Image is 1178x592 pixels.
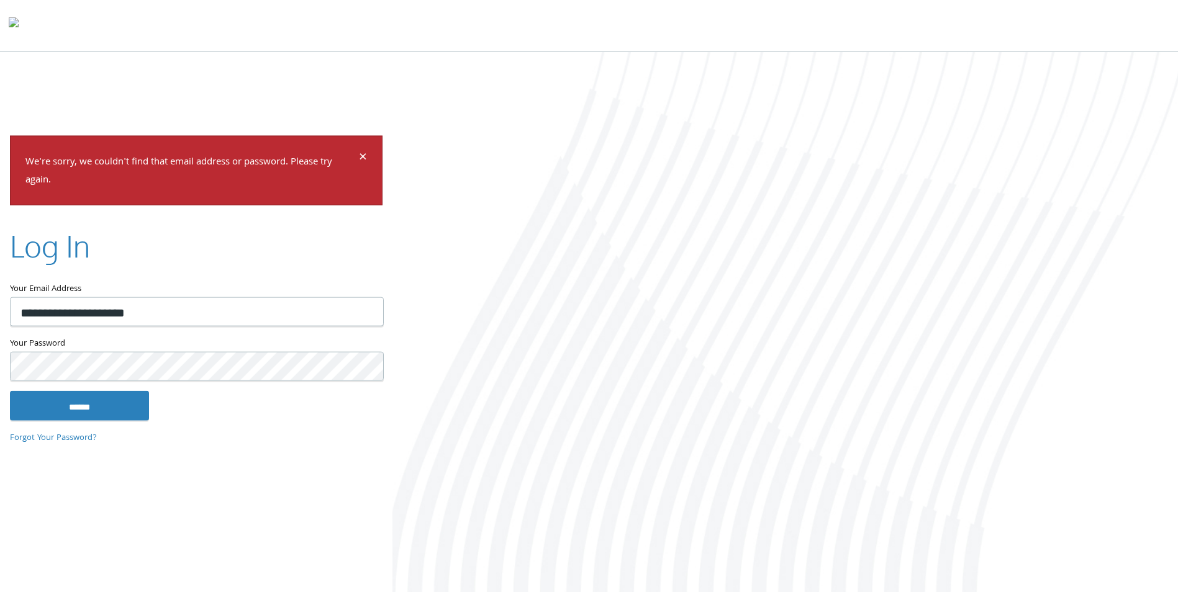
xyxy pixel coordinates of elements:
h2: Log In [10,225,90,266]
label: Your Password [10,336,383,351]
img: todyl-logo-dark.svg [9,13,19,38]
span: × [359,146,367,171]
button: Dismiss alert [359,151,367,166]
p: We're sorry, we couldn't find that email address or password. Please try again. [25,154,357,190]
a: Forgot Your Password? [10,431,97,445]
